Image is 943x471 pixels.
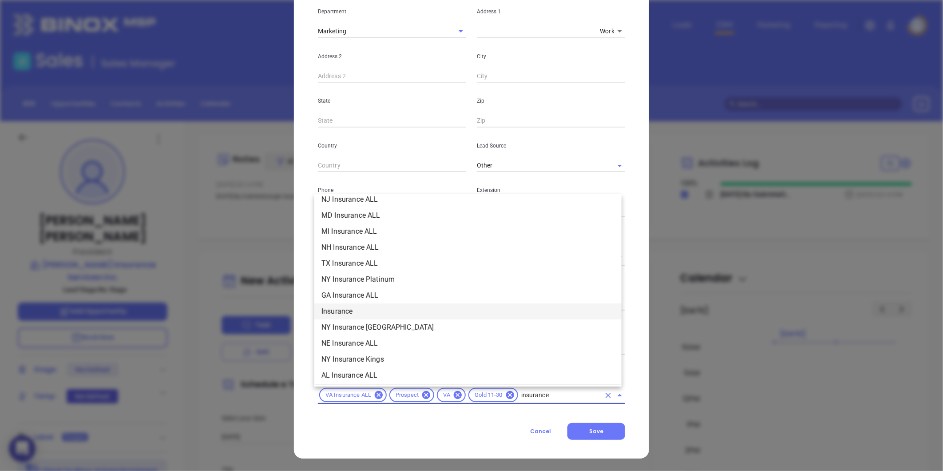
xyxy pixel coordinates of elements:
p: Lead Source [477,141,625,151]
span: Save [589,427,603,435]
li: NY Insurance Platinum [314,271,622,287]
li: MD Insurance ALL [314,208,622,224]
button: Cancel [514,423,567,440]
li: MS Insurance ALL [314,383,622,399]
p: Address 1 [477,7,625,16]
div: Prospect [389,388,434,402]
li: AL Insurance ALL [314,367,622,383]
li: GA Insurance ALL [314,287,622,303]
div: Gold 11-30 [468,388,518,402]
li: TX Insurance ALL [314,255,622,271]
input: State [318,114,466,128]
button: Close [614,389,626,402]
p: State [318,96,466,106]
span: Prospect [390,391,424,399]
span: VA [438,391,456,399]
p: City [477,52,625,61]
div: Work [600,25,625,38]
span: Cancel [530,427,551,435]
li: Insurance [314,303,622,319]
button: Open [614,160,626,172]
button: Open [455,25,467,37]
div: VA Insurance ALL [319,388,387,402]
span: Gold 11-30 [469,391,507,399]
p: Country [318,141,466,151]
li: NJ Insurance ALL [314,192,622,208]
li: NY Insurance Kings [314,351,622,367]
p: Department [318,7,466,16]
p: Address 2 [318,52,466,61]
input: Country [318,159,466,172]
li: MI Insurance ALL [314,224,622,239]
li: NH Insurance ALL [314,239,622,255]
p: Phone [318,185,466,195]
p: Extension [477,185,625,195]
input: City [477,70,625,83]
p: Zip [477,96,625,106]
button: Clear [602,389,614,402]
span: VA Insurance ALL [320,391,376,399]
li: NE Insurance ALL [314,335,622,351]
li: NY Insurance [GEOGRAPHIC_DATA] [314,319,622,335]
input: Zip [477,114,625,128]
div: VA [437,388,466,402]
button: Save [567,423,625,440]
input: Address 2 [318,70,466,83]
